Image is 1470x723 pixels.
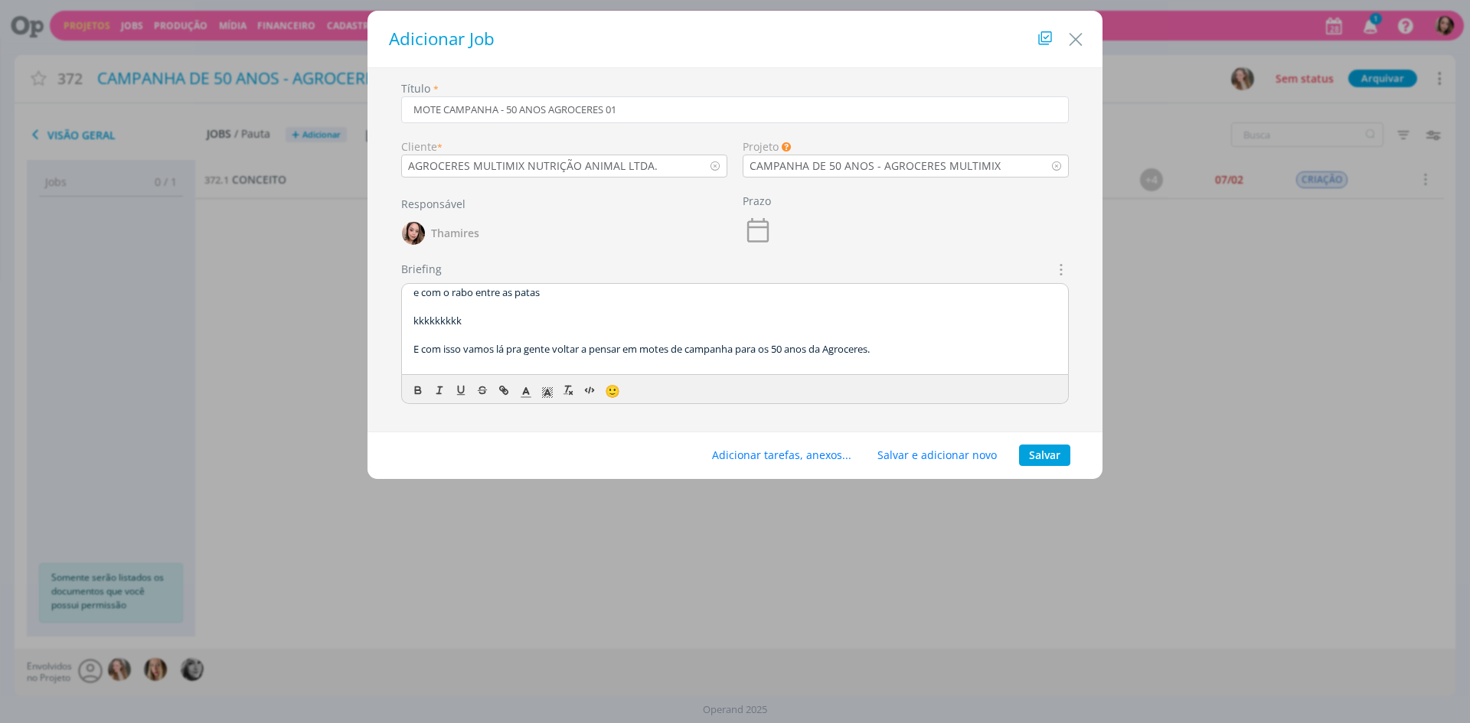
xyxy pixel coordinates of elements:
[601,381,622,399] button: 🙂
[401,196,465,212] label: Responsável
[702,445,861,466] button: Adicionar tarefas, anexos...
[743,193,771,209] label: Prazo
[515,381,537,399] span: Cor do Texto
[750,158,1004,174] div: CAMPANHA DE 50 ANOS - AGROCERES MULTIMIX
[383,26,1087,52] h1: Adicionar Job
[413,314,462,327] span: kkkkkkkkk
[401,218,480,249] button: TThamires
[743,158,1004,174] div: CAMPANHA DE 50 ANOS - AGROCERES MULTIMIX
[402,158,661,174] div: AGROCERES MULTIMIX NUTRIÇÃO ANIMAL LTDA.
[413,285,540,299] span: e com o rabo entre as patas
[413,342,870,356] span: E com isso vamos lá pra gente voltar a pensar em motes de campanha para os 50 anos da Agroceres.
[743,138,1069,155] div: Projeto
[537,381,558,399] span: Cor de Fundo
[605,383,620,399] span: 🙂
[408,158,661,174] div: AGROCERES MULTIMIX NUTRIÇÃO ANIMAL LTDA.
[1064,21,1087,51] button: Close
[867,445,1007,466] button: Salvar e adicionar novo
[431,228,479,239] span: Thamires
[1019,445,1070,466] button: Salvar
[401,80,430,96] label: Título
[401,261,442,277] label: Briefing
[367,11,1102,479] div: dialog
[401,138,727,155] div: Cliente
[402,222,425,245] img: T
